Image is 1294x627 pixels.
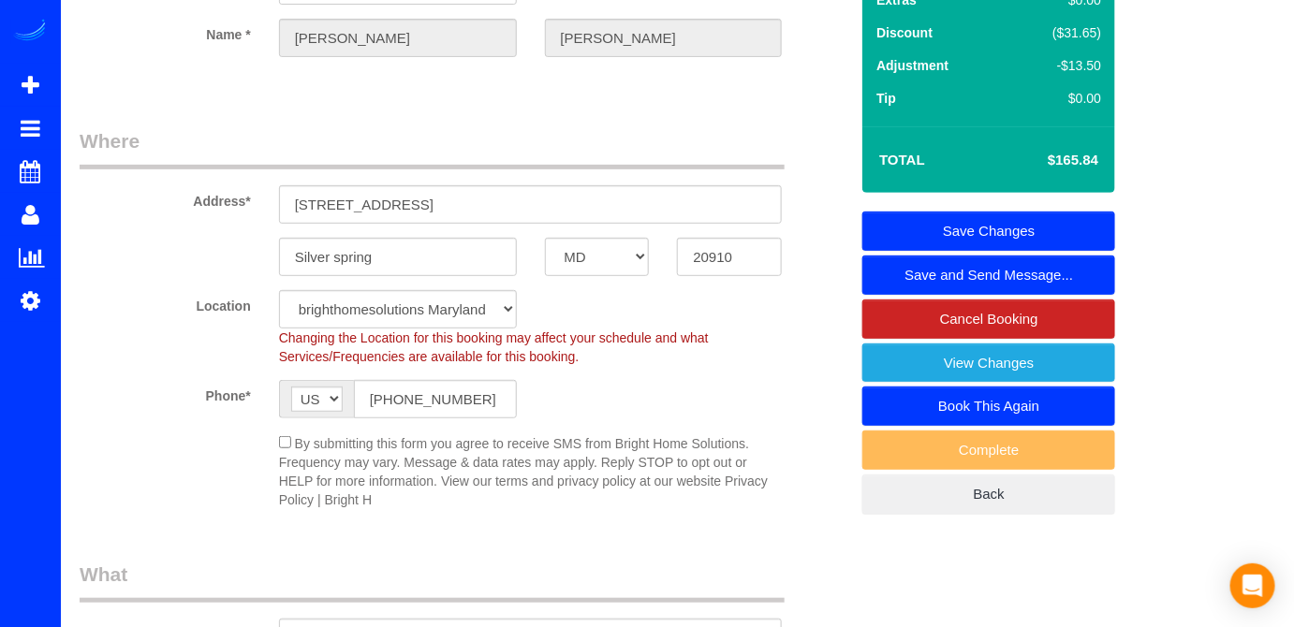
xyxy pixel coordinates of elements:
a: Save and Send Message... [862,255,1115,295]
span: By submitting this form you agree to receive SMS from Bright Home Solutions. Frequency may vary. ... [279,436,768,507]
label: Location [66,290,265,315]
img: Automaid Logo [11,19,49,45]
label: Discount [876,23,933,42]
a: View Changes [862,343,1115,383]
a: Book This Again [862,386,1115,426]
span: Changing the Location for this booking may affect your schedule and what Services/Frequencies are... [279,330,709,364]
a: Back [862,474,1115,514]
label: Phone* [66,380,265,405]
label: Tip [876,89,896,108]
input: City* [279,238,517,276]
a: Save Changes [862,211,1115,251]
input: Phone* [354,380,517,418]
legend: What [80,561,785,603]
strong: Total [879,152,925,168]
label: Name * [66,19,265,44]
legend: Where [80,127,785,169]
div: -$13.50 [1013,56,1101,75]
div: ($31.65) [1013,23,1101,42]
input: Zip Code* [677,238,782,276]
div: Open Intercom Messenger [1230,563,1275,608]
a: Cancel Booking [862,299,1115,339]
label: Adjustment [876,56,948,75]
div: $0.00 [1013,89,1101,108]
label: Address* [66,185,265,211]
input: First Name* [279,19,517,57]
input: Last Name* [545,19,783,57]
h4: $165.84 [992,153,1098,168]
